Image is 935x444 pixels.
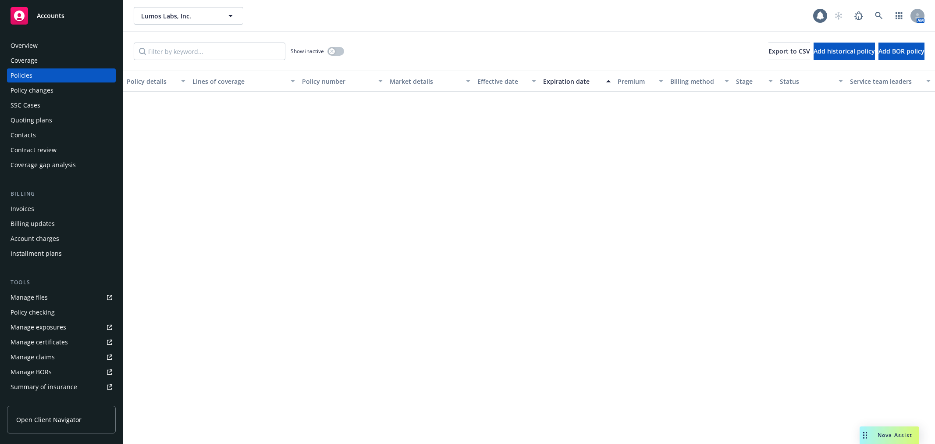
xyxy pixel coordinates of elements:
a: Account charges [7,232,116,246]
button: Nova Assist [860,426,919,444]
button: Status [776,71,846,92]
button: Export to CSV [768,43,810,60]
div: Premium [618,77,654,86]
button: Market details [386,71,474,92]
div: Coverage [11,54,38,68]
a: Manage files [7,290,116,304]
div: Billing [7,190,116,198]
button: Add historical policy [814,43,875,60]
a: SSC Cases [7,98,116,112]
div: Service team leaders [850,77,921,86]
div: Contacts [11,128,36,142]
span: Show inactive [291,47,324,55]
button: Service team leaders [846,71,934,92]
a: Report a Bug [850,7,867,25]
button: Premium [614,71,667,92]
div: Effective date [477,77,526,86]
a: Manage BORs [7,365,116,379]
div: Policy checking [11,305,55,319]
div: Summary of insurance [11,380,77,394]
div: Status [780,77,833,86]
div: Manage BORs [11,365,52,379]
div: Policy changes [11,83,53,97]
a: Switch app [890,7,908,25]
input: Filter by keyword... [134,43,285,60]
a: Search [870,7,888,25]
span: Nova Assist [878,431,912,439]
a: Contract review [7,143,116,157]
div: Contract review [11,143,57,157]
a: Manage certificates [7,335,116,349]
a: Policy changes [7,83,116,97]
button: Policy details [123,71,189,92]
a: Coverage gap analysis [7,158,116,172]
a: Quoting plans [7,113,116,127]
button: Lines of coverage [189,71,299,92]
a: Policies [7,68,116,82]
span: Lumos Labs, Inc. [141,11,217,21]
a: Manage exposures [7,320,116,334]
a: Start snowing [830,7,847,25]
div: Manage files [11,290,48,304]
div: Quoting plans [11,113,52,127]
div: Installment plans [11,247,62,261]
a: Policy checking [7,305,116,319]
span: Add BOR policy [878,47,924,55]
span: Add historical policy [814,47,875,55]
a: Contacts [7,128,116,142]
a: Overview [7,39,116,53]
a: Billing updates [7,217,116,231]
button: Stage [732,71,776,92]
a: Invoices [7,202,116,216]
div: Invoices [11,202,34,216]
a: Policy AI ingestions [7,395,116,409]
a: Summary of insurance [7,380,116,394]
div: Manage exposures [11,320,66,334]
div: Policy number [302,77,373,86]
div: Account charges [11,232,59,246]
div: Drag to move [860,426,871,444]
div: Tools [7,278,116,287]
a: Manage claims [7,350,116,364]
div: Billing updates [11,217,55,231]
span: Accounts [37,12,64,19]
div: Coverage gap analysis [11,158,76,172]
span: Export to CSV [768,47,810,55]
button: Effective date [474,71,540,92]
div: Billing method [670,77,719,86]
button: Expiration date [540,71,614,92]
a: Accounts [7,4,116,28]
button: Lumos Labs, Inc. [134,7,243,25]
div: SSC Cases [11,98,40,112]
button: Billing method [667,71,732,92]
div: Overview [11,39,38,53]
div: Policy AI ingestions [11,395,67,409]
div: Stage [736,77,763,86]
div: Policy details [127,77,176,86]
button: Policy number [299,71,386,92]
div: Lines of coverage [192,77,285,86]
button: Add BOR policy [878,43,924,60]
div: Manage certificates [11,335,68,349]
span: Open Client Navigator [16,415,82,424]
a: Installment plans [7,247,116,261]
div: Manage claims [11,350,55,364]
a: Coverage [7,54,116,68]
div: Market details [390,77,461,86]
div: Policies [11,68,32,82]
div: Expiration date [543,77,601,86]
